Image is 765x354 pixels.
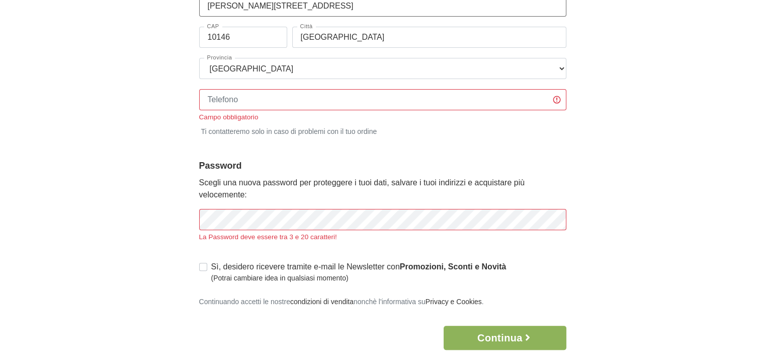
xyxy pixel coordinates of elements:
div: La Password deve essere tra 3 e 20 caratteri! [199,232,566,242]
div: Campo obbligatorio [199,112,566,122]
label: CAP [204,24,222,29]
input: Telefono [199,89,566,110]
small: Ti contatteremo solo in caso di problemi con il tuo ordine [199,124,566,137]
a: condizioni di vendita [290,298,354,306]
small: (Potrai cambiare idea in qualsiasi momento) [211,273,506,284]
input: Città [292,27,566,48]
input: CAP [199,27,287,48]
small: Continuando accetti le nostre nonchè l'informativa su . [199,298,484,306]
label: Città [297,24,316,29]
label: Provincia [204,55,235,60]
a: Privacy e Cookies [426,298,482,306]
label: Sì, desidero ricevere tramite e-mail le Newsletter con [211,261,506,284]
p: Scegli una nuova password per proteggere i tuoi dati, salvare i tuoi indirizzi e acquistare più v... [199,177,566,201]
strong: Promozioni, Sconti e Novità [400,262,506,271]
legend: Password [199,159,566,173]
button: Continua [444,326,566,350]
